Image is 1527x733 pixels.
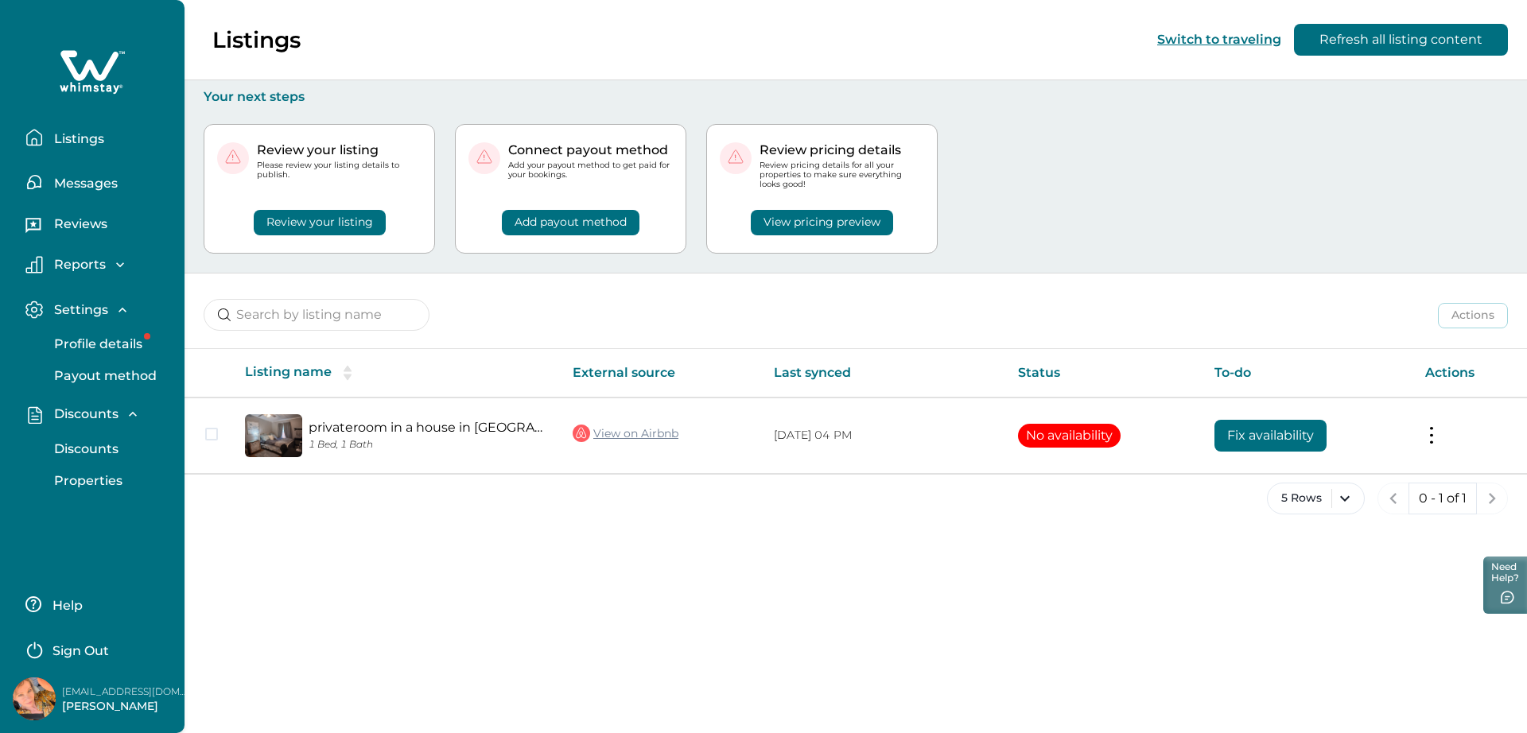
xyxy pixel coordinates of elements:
p: Please review your listing details to publish. [257,161,422,180]
p: Review pricing details for all your properties to make sure everything looks good! [760,161,924,190]
th: External source [560,349,761,398]
button: 0 - 1 of 1 [1408,483,1477,514]
p: Connect payout method [508,142,673,158]
p: [PERSON_NAME] [62,699,189,715]
p: Help [48,598,83,614]
button: 5 Rows [1267,483,1365,514]
button: Discounts [25,405,172,424]
p: Review your listing [257,142,422,158]
p: 1 Bed, 1 Bath [309,439,547,451]
button: Reports [25,256,172,273]
th: Listing name [232,349,560,398]
button: Actions [1438,303,1508,328]
th: Actions [1412,349,1527,398]
button: sorting [332,365,363,381]
p: Your next steps [204,89,1508,105]
div: Settings [25,328,172,392]
p: Profile details [49,336,142,352]
p: Sign Out [52,643,109,659]
p: Messages [49,176,118,192]
th: Last synced [761,349,1005,398]
p: Discounts [49,441,119,457]
button: Help [25,588,166,620]
p: Payout method [49,368,157,384]
button: Reviews [25,211,172,242]
button: previous page [1377,483,1409,514]
div: Discounts [25,433,172,497]
button: Listings [25,122,172,153]
p: 0 - 1 of 1 [1419,491,1467,506]
a: View on Airbnb [573,423,678,444]
p: Properties [49,473,122,489]
button: Properties [37,465,183,497]
button: Refresh all listing content [1294,24,1508,56]
p: Review pricing details [760,142,924,158]
input: Search by listing name [204,299,429,331]
button: Add payout method [502,210,639,235]
p: Add your payout method to get paid for your bookings. [508,161,673,180]
button: next page [1476,483,1508,514]
button: Fix availability [1214,420,1327,452]
th: Status [1005,349,1202,398]
p: Settings [49,302,108,318]
p: Listings [212,26,301,53]
img: Whimstay Host [13,677,56,720]
button: Sign Out [25,633,166,665]
button: Review your listing [254,210,386,235]
p: Listings [49,131,104,147]
button: Profile details [37,328,183,360]
a: privateroom in a house in [GEOGRAPHIC_DATA], SAFB, STL. McK. [309,420,547,435]
button: Discounts [37,433,183,465]
button: No availability [1018,424,1121,448]
button: Payout method [37,360,183,392]
p: Reports [49,257,106,273]
p: Discounts [49,406,119,422]
th: To-do [1202,349,1412,398]
button: Settings [25,301,172,319]
p: [EMAIL_ADDRESS][DOMAIN_NAME] [62,684,189,700]
button: Messages [25,166,172,198]
p: [DATE] 04 PM [774,428,993,444]
p: Reviews [49,216,107,232]
button: Switch to traveling [1157,32,1281,47]
img: propertyImage_privateroom in a house in Lebanon, SAFB, STL. McK. [245,414,302,457]
button: View pricing preview [751,210,893,235]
